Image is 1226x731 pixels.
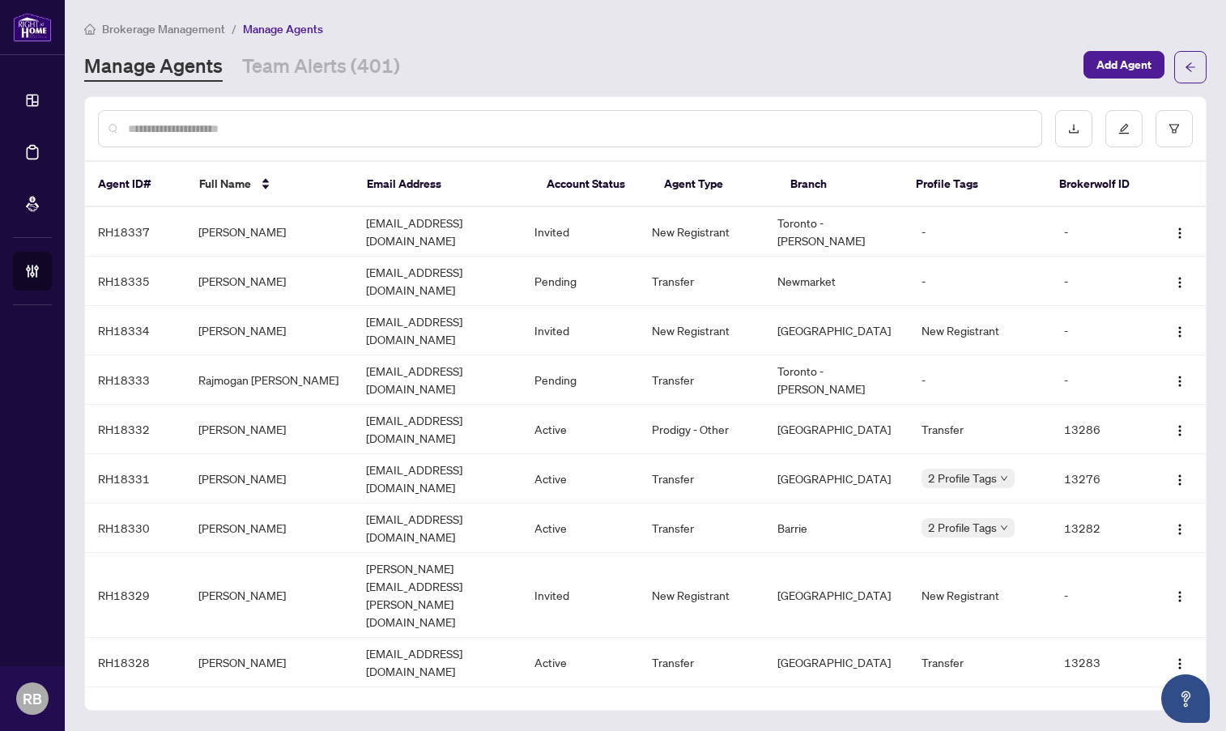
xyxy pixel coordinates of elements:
[909,553,1051,638] td: New Registrant
[185,257,353,306] td: [PERSON_NAME]
[242,53,400,82] a: Team Alerts (401)
[185,553,353,638] td: [PERSON_NAME]
[354,162,534,207] th: Email Address
[764,355,909,405] td: Toronto - [PERSON_NAME]
[84,23,96,35] span: home
[232,19,236,38] li: /
[639,306,764,355] td: New Registrant
[185,504,353,553] td: [PERSON_NAME]
[909,257,1051,306] td: -
[764,207,909,257] td: Toronto - [PERSON_NAME]
[928,518,997,537] span: 2 Profile Tags
[639,207,764,257] td: New Registrant
[521,553,639,638] td: Invited
[909,405,1051,454] td: Transfer
[1173,227,1186,240] img: Logo
[521,355,639,405] td: Pending
[1167,515,1193,541] button: Logo
[85,162,186,207] th: Agent ID#
[909,638,1051,687] td: Transfer
[85,504,185,553] td: RH18330
[1173,657,1186,670] img: Logo
[1173,276,1186,289] img: Logo
[1051,504,1152,553] td: 13282
[1167,416,1193,442] button: Logo
[1167,317,1193,343] button: Logo
[353,638,521,687] td: [EMAIL_ADDRESS][DOMAIN_NAME]
[353,257,521,306] td: [EMAIL_ADDRESS][DOMAIN_NAME]
[909,207,1051,257] td: -
[199,175,251,193] span: Full Name
[243,22,323,36] span: Manage Agents
[1173,474,1186,487] img: Logo
[85,355,185,405] td: RH18333
[1156,110,1193,147] button: filter
[521,306,639,355] td: Invited
[1046,162,1147,207] th: Brokerwolf ID
[1051,207,1152,257] td: -
[353,355,521,405] td: [EMAIL_ADDRESS][DOMAIN_NAME]
[353,405,521,454] td: [EMAIL_ADDRESS][DOMAIN_NAME]
[1096,52,1152,78] span: Add Agent
[1083,51,1164,79] button: Add Agent
[1051,306,1152,355] td: -
[353,454,521,504] td: [EMAIL_ADDRESS][DOMAIN_NAME]
[1000,524,1008,532] span: down
[1173,325,1186,338] img: Logo
[185,638,353,687] td: [PERSON_NAME]
[185,454,353,504] td: [PERSON_NAME]
[1051,405,1152,454] td: 13286
[1169,123,1180,134] span: filter
[186,162,355,207] th: Full Name
[84,53,223,82] a: Manage Agents
[521,454,639,504] td: Active
[639,638,764,687] td: Transfer
[23,687,42,710] span: RB
[1167,465,1193,491] button: Logo
[521,257,639,306] td: Pending
[1051,638,1152,687] td: 13283
[185,207,353,257] td: [PERSON_NAME]
[1051,355,1152,405] td: -
[903,162,1045,207] th: Profile Tags
[521,405,639,454] td: Active
[639,405,764,454] td: Prodigy - Other
[1105,110,1143,147] button: edit
[764,257,909,306] td: Newmarket
[1000,474,1008,482] span: down
[1051,553,1152,638] td: -
[639,355,764,405] td: Transfer
[1173,523,1186,536] img: Logo
[102,22,225,36] span: Brokerage Management
[1173,375,1186,388] img: Logo
[1161,674,1210,723] button: Open asap
[639,553,764,638] td: New Registrant
[1167,582,1193,608] button: Logo
[185,355,353,405] td: Rajmogan [PERSON_NAME]
[764,405,909,454] td: [GEOGRAPHIC_DATA]
[353,553,521,638] td: [PERSON_NAME][EMAIL_ADDRESS][PERSON_NAME][DOMAIN_NAME]
[534,162,651,207] th: Account Status
[1167,367,1193,393] button: Logo
[764,638,909,687] td: [GEOGRAPHIC_DATA]
[1173,424,1186,437] img: Logo
[1051,257,1152,306] td: -
[1167,219,1193,244] button: Logo
[1167,649,1193,675] button: Logo
[13,12,52,42] img: logo
[909,355,1051,405] td: -
[764,553,909,638] td: [GEOGRAPHIC_DATA]
[639,504,764,553] td: Transfer
[764,504,909,553] td: Barrie
[909,306,1051,355] td: New Registrant
[764,454,909,504] td: [GEOGRAPHIC_DATA]
[1068,123,1079,134] span: download
[85,207,185,257] td: RH18337
[764,306,909,355] td: [GEOGRAPHIC_DATA]
[85,553,185,638] td: RH18329
[85,306,185,355] td: RH18334
[353,504,521,553] td: [EMAIL_ADDRESS][DOMAIN_NAME]
[521,638,639,687] td: Active
[353,306,521,355] td: [EMAIL_ADDRESS][DOMAIN_NAME]
[521,504,639,553] td: Active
